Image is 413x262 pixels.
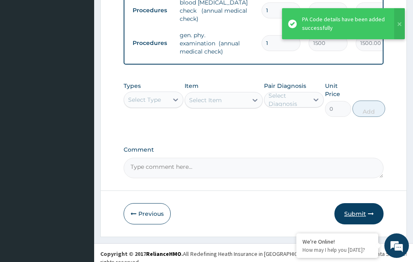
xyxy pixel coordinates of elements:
[43,46,138,56] div: Chat with us now
[352,101,385,117] button: Add
[185,82,199,90] label: Item
[176,27,257,60] td: gen. phy. examination (annual medical check)
[302,246,372,253] p: How may I help you today?
[129,36,176,51] td: Procedures
[134,4,154,24] div: Minimize live chat window
[146,250,181,258] a: RelianceHMO
[124,146,384,153] label: Comment
[47,79,113,161] span: We're online!
[100,250,183,258] strong: Copyright © 2017 .
[325,82,351,98] label: Unit Price
[302,238,372,245] div: We're Online!
[264,82,306,90] label: Pair Diagnosis
[302,15,386,32] div: PA Code details have been added successfully
[190,250,407,258] div: Redefining Heath Insurance in [GEOGRAPHIC_DATA] using Telemedicine and Data Science!
[128,96,161,104] div: Select Type
[334,203,384,224] button: Submit
[124,83,141,90] label: Types
[15,41,33,61] img: d_794563401_company_1708531726252_794563401
[124,203,171,224] button: Previous
[129,3,176,18] td: Procedures
[269,92,308,108] div: Select Diagnosis
[4,175,156,204] textarea: Type your message and hit 'Enter'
